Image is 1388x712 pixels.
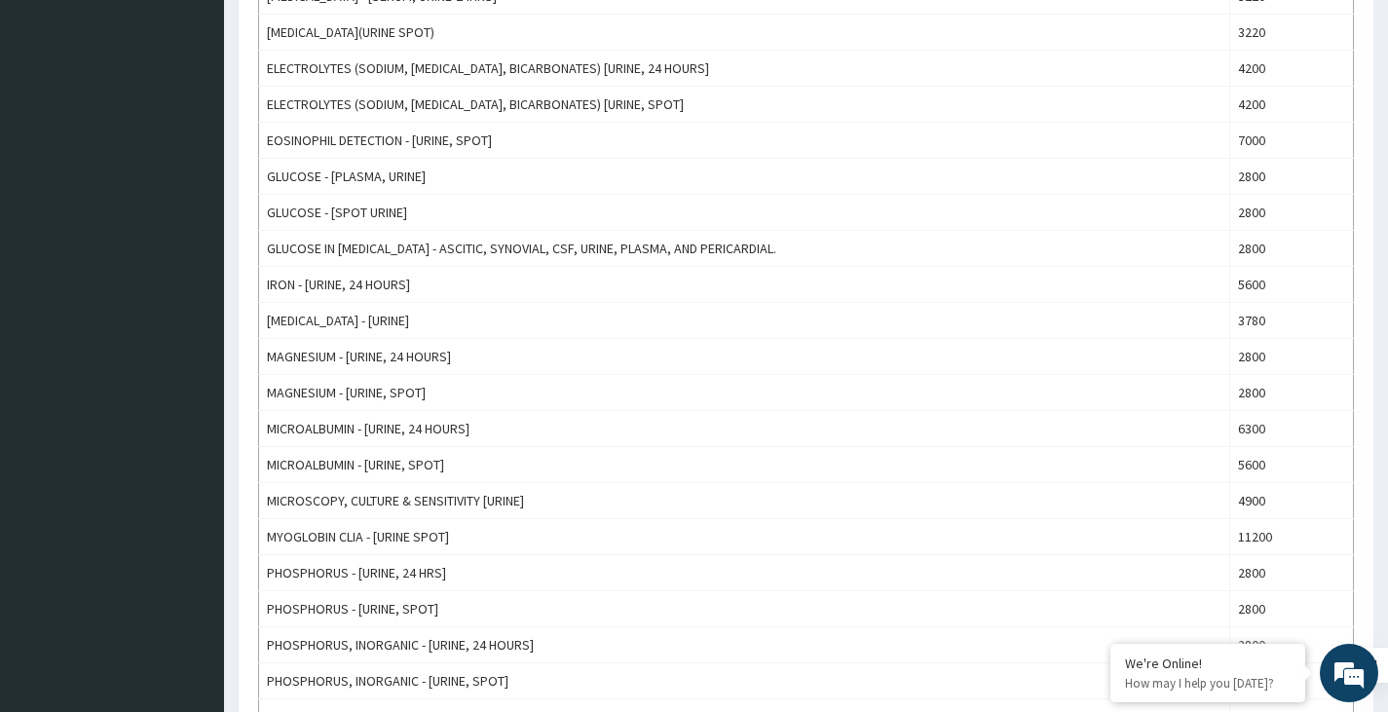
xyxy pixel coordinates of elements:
td: 2800 [1230,195,1354,231]
td: [MEDICAL_DATA](URINE SPOT) [259,15,1230,51]
div: We're Online! [1125,655,1291,672]
td: PHOSPHORUS, INORGANIC - [URINE, SPOT] [259,663,1230,699]
td: 2800 [1230,555,1354,591]
div: Minimize live chat window [319,10,366,56]
td: MICROALBUMIN - [URINE, 24 HOURS] [259,411,1230,447]
span: We're online! [113,225,269,422]
td: 2800 [1230,339,1354,375]
td: GLUCOSE IN [MEDICAL_DATA] - ASCITIC, SYNOVIAL, CSF, URINE, PLASMA, AND PERICARDIAL. [259,231,1230,267]
div: Chat with us now [101,109,327,134]
td: MAGNESIUM - [URINE, SPOT] [259,375,1230,411]
td: 11200 [1230,519,1354,555]
td: MYOGLOBIN CLIA - [URINE SPOT] [259,519,1230,555]
td: ELECTROLYTES (SODIUM, [MEDICAL_DATA], BICARBONATES) [URINE, SPOT] [259,87,1230,123]
td: PHOSPHORUS, INORGANIC - [URINE, 24 HOURS] [259,627,1230,663]
td: 2800 [1230,159,1354,195]
td: EOSINOPHIL DETECTION - [URINE, SPOT] [259,123,1230,159]
td: MAGNESIUM - [URINE, 24 HOURS] [259,339,1230,375]
td: IRON - [URINE, 24 HOURS] [259,267,1230,303]
td: 2800 [1230,375,1354,411]
td: PHOSPHORUS - [URINE, SPOT] [259,591,1230,627]
td: 6300 [1230,411,1354,447]
td: PHOSPHORUS - [URINE, 24 HRS] [259,555,1230,591]
td: 4200 [1230,87,1354,123]
td: ELECTROLYTES (SODIUM, [MEDICAL_DATA], BICARBONATES) [URINE, 24 HOURS] [259,51,1230,87]
td: MICROALBUMIN - [URINE, SPOT] [259,447,1230,483]
td: 4200 [1230,51,1354,87]
td: 3780 [1230,303,1354,339]
td: GLUCOSE - [SPOT URINE] [259,195,1230,231]
td: 4900 [1230,483,1354,519]
td: GLUCOSE - [PLASMA, URINE] [259,159,1230,195]
td: 5600 [1230,447,1354,483]
td: 7000 [1230,123,1354,159]
td: 2800 [1230,231,1354,267]
td: MICROSCOPY, CULTURE & SENSITIVITY [URINE] [259,483,1230,519]
p: How may I help you today? [1125,675,1291,692]
td: 2800 [1230,591,1354,627]
td: 3220 [1230,15,1354,51]
td: 5600 [1230,267,1354,303]
img: d_794563401_company_1708531726252_794563401 [36,97,79,146]
td: [MEDICAL_DATA] - [URINE] [259,303,1230,339]
textarea: Type your message and hit 'Enter' [10,491,371,559]
td: 2800 [1230,627,1354,663]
